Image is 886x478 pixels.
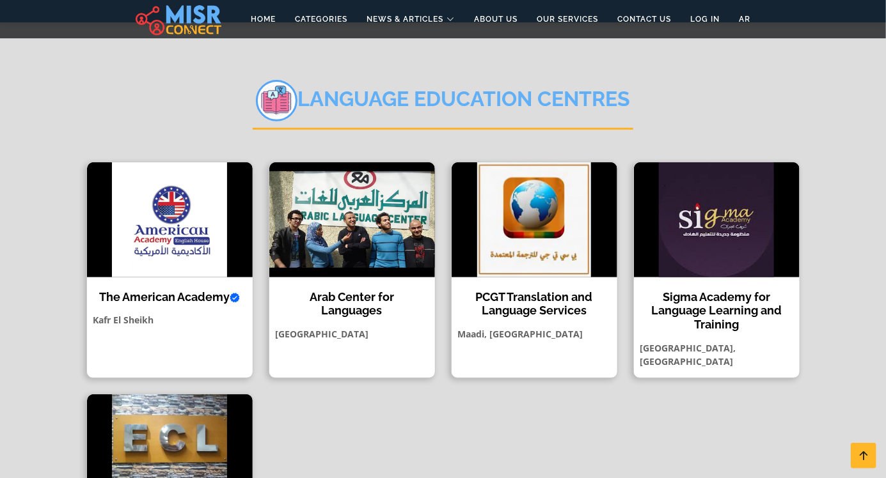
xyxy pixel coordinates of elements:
h2: Language education centres [253,80,633,130]
a: Arab Center for Languages Arab Center for Languages [GEOGRAPHIC_DATA] [261,162,443,378]
img: 4OuiDp9VjrOgmjcYlgbf.webp [256,80,297,121]
a: Categories [285,7,357,31]
img: Arab Center for Languages [269,162,435,277]
a: Contact Us [608,7,681,31]
p: Maadi, [GEOGRAPHIC_DATA] [452,327,617,341]
img: The American Academy [87,162,253,277]
h4: Sigma Academy for Language Learning and Training [644,290,790,332]
a: AR [729,7,760,31]
a: Sigma Academy for Language Learning and Training Sigma Academy for Language Learning and Training... [626,162,808,378]
p: [GEOGRAPHIC_DATA], [GEOGRAPHIC_DATA] [634,341,800,368]
a: News & Articles [357,7,464,31]
a: PCGT Translation and Language Services PCGT Translation and Language Services Maadi, [GEOGRAPHIC_... [443,162,626,378]
a: The American Academy The American Academy Kafr El Sheikh [79,162,261,378]
span: News & Articles [367,13,443,25]
img: PCGT Translation and Language Services [452,162,617,277]
p: Kafr El Sheikh [87,313,253,327]
a: About Us [464,7,527,31]
a: Log in [681,7,729,31]
svg: Verified account [230,293,240,303]
h4: Arab Center for Languages [279,290,425,318]
img: main.misr_connect [136,3,221,35]
h4: PCGT Translation and Language Services [461,290,608,318]
img: Sigma Academy for Language Learning and Training [634,162,800,277]
h4: The American Academy [97,290,243,304]
p: [GEOGRAPHIC_DATA] [269,327,435,341]
a: Home [241,7,285,31]
a: Our Services [527,7,608,31]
